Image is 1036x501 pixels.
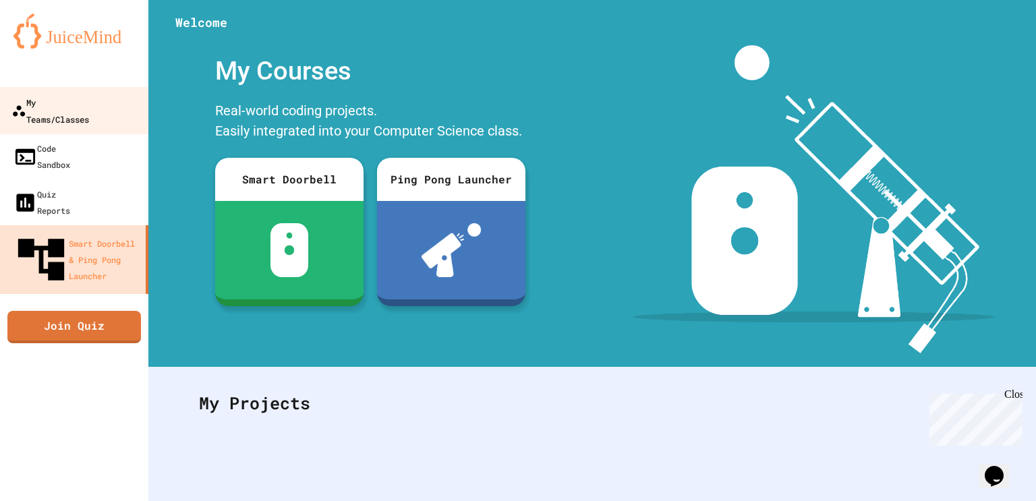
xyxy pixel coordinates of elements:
[185,377,999,430] div: My Projects
[924,388,1023,446] iframe: chat widget
[208,97,532,148] div: Real-world coding projects. Easily integrated into your Computer Science class.
[979,447,1023,488] iframe: chat widget
[11,94,89,127] div: My Teams/Classes
[422,223,482,277] img: ppl-with-ball.png
[13,140,70,173] div: Code Sandbox
[215,158,364,201] div: Smart Doorbell
[13,232,140,287] div: Smart Doorbell & Ping Pong Launcher
[13,13,135,49] img: logo-orange.svg
[13,186,70,218] div: Quiz Reports
[208,45,532,97] div: My Courses
[270,223,309,277] img: sdb-white.svg
[5,5,93,86] div: Chat with us now!Close
[633,45,995,353] img: banner-image-my-projects.png
[7,311,141,343] a: Join Quiz
[377,158,525,201] div: Ping Pong Launcher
